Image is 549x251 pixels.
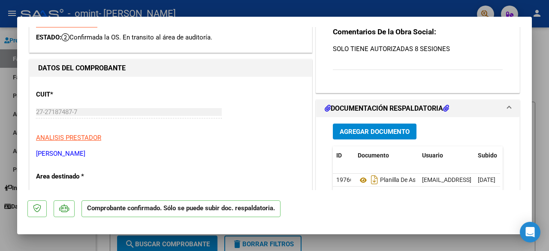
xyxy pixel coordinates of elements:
[478,176,495,183] span: [DATE]
[36,21,97,28] a: VER COMPROBANTE
[358,152,389,159] span: Documento
[354,146,419,165] datatable-header-cell: Documento
[369,173,380,187] i: Descargar documento
[474,146,517,165] datatable-header-cell: Subido
[38,64,126,72] strong: DATOS DEL COMPROBANTE
[358,177,450,184] span: Planilla De Asistencia Julio
[325,103,449,114] h1: DOCUMENTACIÓN RESPALDATORIA
[333,44,503,54] p: SOLO TIENE AUTORIZADAS 8 SESIONES
[333,27,436,36] strong: Comentarios De la Obra Social:
[419,146,474,165] datatable-header-cell: Usuario
[81,200,281,217] p: Comprobante confirmado. Sólo se puede subir doc. respaldatoria.
[36,149,305,159] p: [PERSON_NAME]
[36,172,117,181] p: Area destinado *
[36,134,101,142] span: ANALISIS PRESTADOR
[340,128,410,136] span: Agregar Documento
[333,146,354,165] datatable-header-cell: ID
[333,124,416,139] button: Agregar Documento
[478,152,497,159] span: Subido
[422,152,443,159] span: Usuario
[336,152,342,159] span: ID
[36,33,61,41] span: ESTADO:
[336,176,353,183] span: 19766
[36,90,117,100] p: CUIT
[316,100,519,117] mat-expansion-panel-header: DOCUMENTACIÓN RESPALDATORIA
[61,33,212,41] span: Confirmada la OS. En transito al área de auditoría.
[316,13,519,93] div: COMENTARIOS
[520,222,540,242] div: Open Intercom Messenger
